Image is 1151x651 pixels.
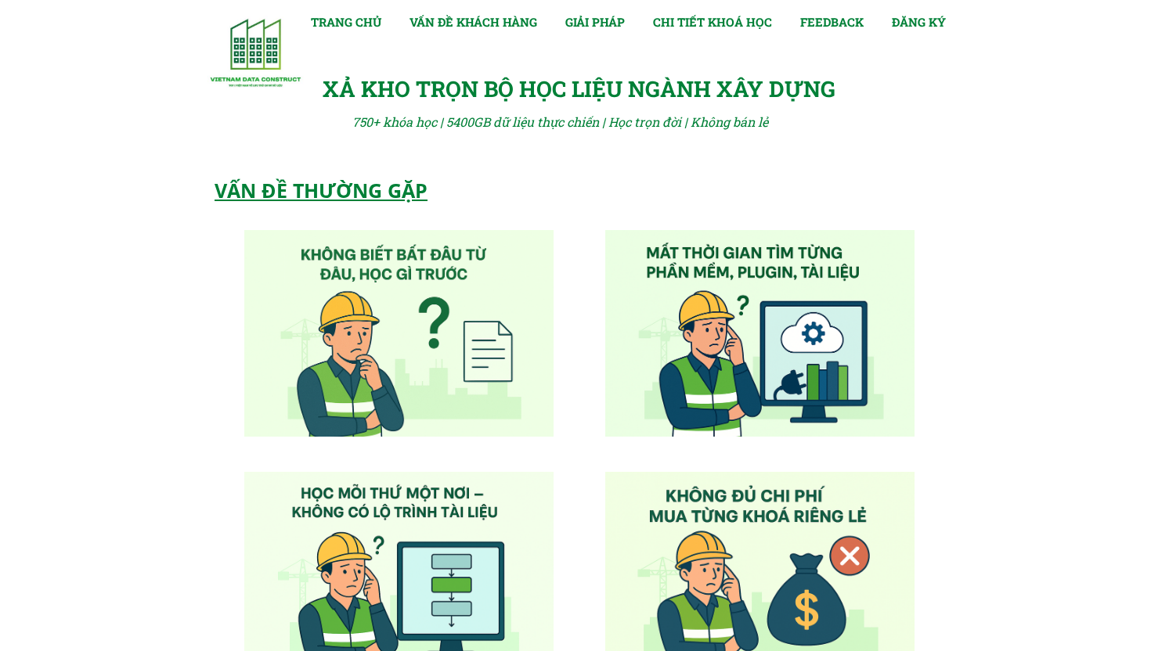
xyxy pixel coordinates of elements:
a: CHI TIẾT KHOÁ HỌC [653,13,772,31]
a: FEEDBACK [800,13,864,31]
a: TRANG CHỦ [311,13,381,31]
a: GIẢI PHÁP [565,13,625,31]
a: ĐĂNG KÝ [892,13,946,31]
a: VẤN ĐỀ KHÁCH HÀNG [410,13,537,31]
div: XẢ KHO TRỌN BỘ HỌC LIỆU NGÀNH XÂY DỰNG [323,72,847,107]
div: VẤN ĐỀ THƯỜNG GẶP [215,174,583,206]
div: 750+ khóa học | 5400GB dữ liệu thực chiến | Học trọn đời | Không bán lẻ [352,112,790,132]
